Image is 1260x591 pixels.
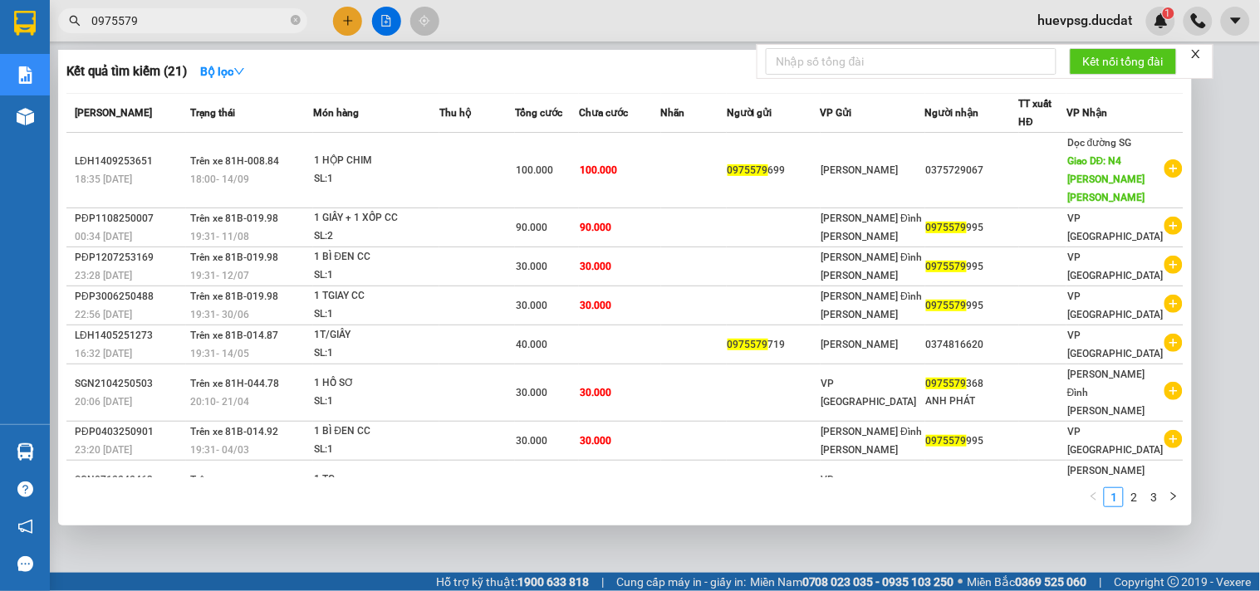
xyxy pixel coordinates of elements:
[314,170,439,188] div: SL: 1
[926,378,967,389] span: 0975579
[75,471,185,489] div: SGN0712242463
[926,222,967,233] span: 0975579
[313,107,359,119] span: Món hàng
[1125,488,1143,506] a: 2
[1067,369,1145,417] span: [PERSON_NAME] Đình [PERSON_NAME]
[926,219,1018,237] div: 995
[580,387,611,398] span: 30.000
[17,66,34,84] img: solution-icon
[1084,487,1104,507] button: left
[75,309,132,320] span: 22:56 [DATE]
[75,348,132,359] span: 16:32 [DATE]
[579,107,628,119] span: Chưa cước
[314,248,439,266] div: 1 BÌ ĐEN CC
[926,297,1018,315] div: 995
[821,474,917,504] span: VP [GEOGRAPHIC_DATA]
[1089,491,1099,501] span: left
[580,222,611,233] span: 90.000
[1164,159,1183,178] span: plus-circle
[926,261,967,272] span: 0975579
[75,327,185,344] div: LĐH1405251273
[766,48,1057,75] input: Nhập số tổng đài
[17,108,34,125] img: warehouse-icon
[821,339,899,350] span: [PERSON_NAME]
[291,13,301,29] span: close-circle
[314,471,439,489] div: 1 TG
[75,396,132,408] span: 20:06 [DATE]
[821,378,917,408] span: VP [GEOGRAPHIC_DATA]
[1084,487,1104,507] li: Previous Page
[821,252,923,281] span: [PERSON_NAME] Đình [PERSON_NAME]
[75,270,132,281] span: 23:28 [DATE]
[75,249,185,266] div: PĐP1207253169
[314,374,439,393] div: 1 HỒ SƠ
[17,519,33,535] span: notification
[728,162,820,179] div: 699
[233,66,245,77] span: down
[314,441,439,459] div: SL: 1
[728,164,768,176] span: 0975579
[516,339,547,350] span: 40.000
[1164,487,1184,507] button: right
[1104,487,1124,507] li: 1
[580,261,611,272] span: 30.000
[1164,487,1184,507] li: Next Page
[1067,155,1145,203] span: Giao DĐ: N4 [PERSON_NAME] [PERSON_NAME]
[516,164,553,176] span: 100.000
[926,432,1018,450] div: 995
[75,444,132,456] span: 23:20 [DATE]
[291,15,301,25] span: close-circle
[728,339,768,350] span: 0975579
[75,231,132,242] span: 00:34 [DATE]
[516,261,547,272] span: 30.000
[190,173,249,185] span: 18:00 - 14/09
[190,444,249,456] span: 19:31 - 04/03
[926,393,1018,410] div: ANH PHÁT
[314,344,439,363] div: SL: 1
[190,396,249,408] span: 20:10 - 21/04
[1164,334,1183,352] span: plus-circle
[1164,430,1183,448] span: plus-circle
[314,152,439,170] div: 1 HỘP CHIM
[1066,107,1107,119] span: VP Nhận
[1190,48,1202,60] span: close
[727,107,772,119] span: Người gửi
[190,291,278,302] span: Trên xe 81B-019.98
[314,422,439,441] div: 1 BÌ ĐEN CC
[1067,252,1163,281] span: VP [GEOGRAPHIC_DATA]
[580,164,617,176] span: 100.000
[516,300,547,311] span: 30.000
[580,300,611,311] span: 30.000
[190,155,279,167] span: Trên xe 81H-008.84
[439,107,471,119] span: Thu hộ
[75,210,185,227] div: PĐP1108250007
[926,162,1018,179] div: 0375729067
[17,443,34,461] img: warehouse-icon
[1067,137,1132,149] span: Dọc đường SG
[190,348,249,359] span: 19:31 - 14/05
[516,222,547,233] span: 90.000
[1105,488,1123,506] a: 1
[1164,256,1183,274] span: plus-circle
[516,435,547,447] span: 30.000
[190,330,278,341] span: Trên xe 81B-014.87
[314,227,439,246] div: SL: 2
[821,164,899,176] span: [PERSON_NAME]
[1145,488,1163,506] a: 3
[190,474,223,486] span: Trên xe
[926,300,967,311] span: 0975579
[1070,48,1177,75] button: Kết nối tổng đài
[190,426,278,437] span: Trên xe 81B-014.92
[69,15,81,27] span: search
[14,11,36,36] img: logo-vxr
[925,107,979,119] span: Người nhận
[821,212,923,242] span: [PERSON_NAME] Đình [PERSON_NAME]
[91,12,287,30] input: Tìm tên, số ĐT hoặc mã đơn
[314,305,439,324] div: SL: 1
[1067,426,1163,456] span: VP [GEOGRAPHIC_DATA]
[1164,382,1183,400] span: plus-circle
[926,258,1018,276] div: 995
[821,426,923,456] span: [PERSON_NAME] Đình [PERSON_NAME]
[75,153,185,170] div: LĐH1409253651
[580,435,611,447] span: 30.000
